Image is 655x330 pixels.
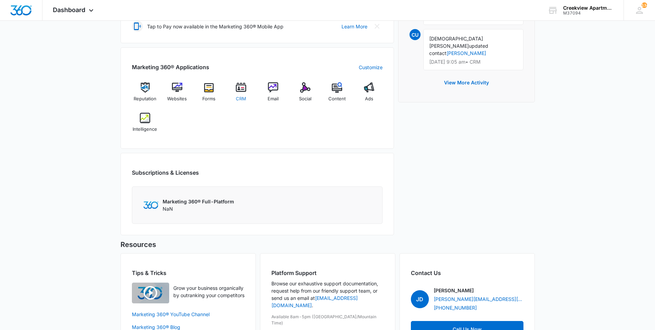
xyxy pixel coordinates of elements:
span: Websites [167,95,187,102]
span: Intelligence [133,126,157,133]
h2: Contact Us [411,269,523,277]
img: Marketing 360 Logo [143,201,158,209]
span: [DEMOGRAPHIC_DATA][PERSON_NAME] [429,36,483,49]
span: Content [328,95,346,102]
button: View More Activity [437,74,496,91]
span: 134 [642,2,647,8]
a: Learn More [341,23,367,30]
p: [DATE] 9:05 am • CRM [429,59,518,64]
span: Reputation [134,95,156,102]
a: Customize [359,64,383,71]
h2: Tips & Tricks [132,269,244,277]
img: Quick Overview Video [132,283,169,303]
span: Email [268,95,279,102]
span: Forms [202,95,215,102]
p: [PERSON_NAME] [434,287,474,294]
a: [PERSON_NAME][EMAIL_ADDRESS][PERSON_NAME][DOMAIN_NAME] [434,295,523,303]
p: Available 8am-5pm ([GEOGRAPHIC_DATA]/Mountain Time) [271,314,384,326]
a: Reputation [132,82,158,107]
span: Dashboard [53,6,85,13]
a: Websites [164,82,190,107]
a: CRM [228,82,254,107]
a: [PERSON_NAME] [446,50,486,56]
p: Marketing 360® Full-Platform [163,198,234,205]
a: Email [260,82,287,107]
p: Browse our exhaustive support documentation, request help from our friendly support team, or send... [271,280,384,309]
span: Ads [365,95,373,102]
h2: Platform Support [271,269,384,277]
h5: Resources [121,239,535,250]
p: Grow your business organically by outranking your competitors [173,284,244,299]
p: Tap to Pay now available in the Marketing 360® Mobile App [147,23,283,30]
h2: Subscriptions & Licenses [132,168,199,177]
a: Content [324,82,350,107]
span: CU [410,29,421,40]
a: [PHONE_NUMBER] [434,304,477,311]
h2: Marketing 360® Applications [132,63,209,71]
button: Close [372,21,383,32]
a: Ads [356,82,383,107]
a: Marketing 360® YouTube Channel [132,311,244,318]
div: account name [563,5,614,11]
span: CRM [236,95,246,102]
span: JD [411,290,429,308]
a: Forms [196,82,222,107]
div: account id [563,11,614,16]
a: Intelligence [132,113,158,138]
a: Social [292,82,318,107]
span: Social [299,95,311,102]
div: NaN [163,198,234,212]
div: notifications count [642,2,647,8]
